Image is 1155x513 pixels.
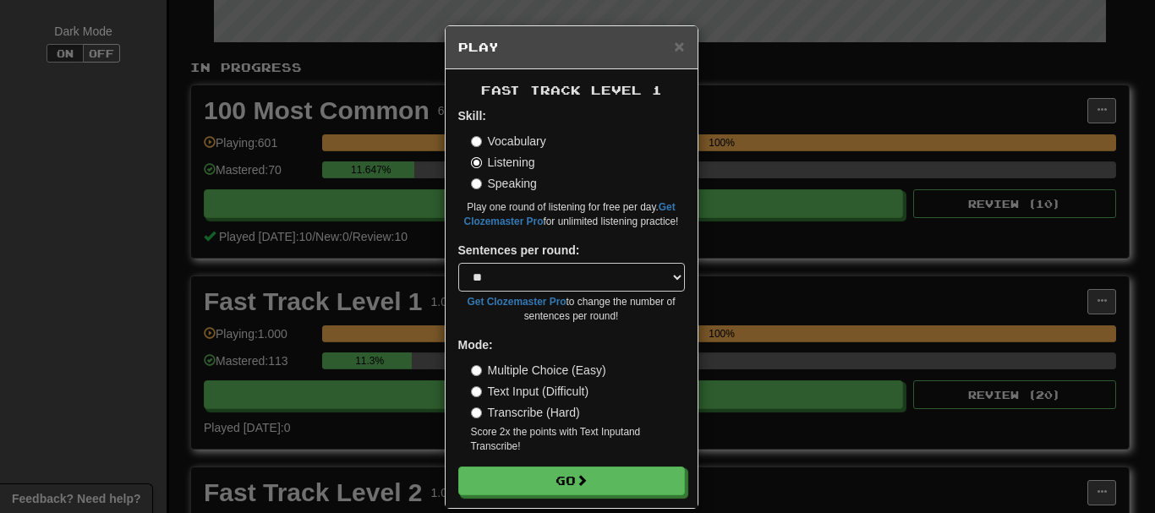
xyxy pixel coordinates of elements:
[471,383,589,400] label: Text Input (Difficult)
[458,39,685,56] h5: Play
[458,200,685,229] small: Play one round of listening for free per day. for unlimited listening practice!
[674,37,684,55] button: Close
[458,295,685,324] small: to change the number of sentences per round!
[481,83,662,97] span: Fast Track Level 1
[458,467,685,495] button: Go
[471,362,606,379] label: Multiple Choice (Easy)
[471,404,580,421] label: Transcribe (Hard)
[471,136,482,147] input: Vocabulary
[471,386,482,397] input: Text Input (Difficult)
[471,133,546,150] label: Vocabulary
[471,154,535,171] label: Listening
[471,175,537,192] label: Speaking
[471,365,482,376] input: Multiple Choice (Easy)
[458,109,486,123] strong: Skill:
[674,36,684,56] span: ×
[458,338,493,352] strong: Mode:
[471,425,685,454] small: Score 2x the points with Text Input and Transcribe !
[471,157,482,168] input: Listening
[468,296,567,308] a: Get Clozemaster Pro
[471,407,482,418] input: Transcribe (Hard)
[458,242,580,259] label: Sentences per round:
[471,178,482,189] input: Speaking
